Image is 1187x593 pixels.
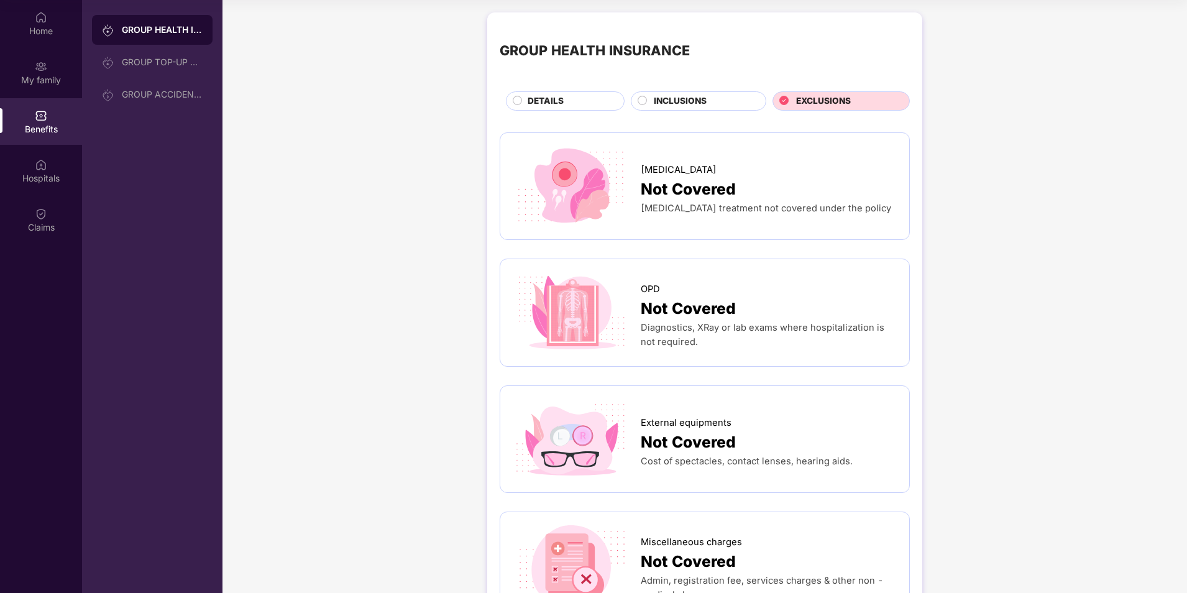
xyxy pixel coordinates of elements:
img: icon [513,272,630,354]
span: EXCLUSIONS [796,94,851,108]
span: [MEDICAL_DATA] treatment not covered under the policy [641,203,891,214]
span: Cost of spectacles, contact lenses, hearing aids. [641,456,853,467]
span: Not Covered [641,177,736,201]
div: GROUP HEALTH INSURANCE [122,24,203,36]
img: icon [513,398,630,480]
img: icon [513,145,630,228]
span: External equipments [641,416,731,430]
span: Not Covered [641,296,736,321]
span: [MEDICAL_DATA] [641,163,717,177]
span: INCLUSIONS [654,94,707,108]
span: Diagnostics, XRay or lab exams where hospitalization is not required. [641,322,884,347]
img: svg+xml;base64,PHN2ZyBpZD0iQ2xhaW0iIHhtbG5zPSJodHRwOi8vd3d3LnczLm9yZy8yMDAwL3N2ZyIgd2lkdGg9IjIwIi... [35,208,47,220]
img: svg+xml;base64,PHN2ZyBpZD0iSG9tZSIgeG1sbnM9Imh0dHA6Ly93d3cudzMub3JnLzIwMDAvc3ZnIiB3aWR0aD0iMjAiIG... [35,11,47,24]
span: Not Covered [641,430,736,454]
div: GROUP TOP-UP POLICY [122,57,203,67]
span: Miscellaneous charges [641,535,742,549]
img: svg+xml;base64,PHN2ZyB3aWR0aD0iMjAiIGhlaWdodD0iMjAiIHZpZXdCb3g9IjAgMCAyMCAyMCIgZmlsbD0ibm9uZSIgeG... [102,24,114,37]
div: GROUP ACCIDENTAL INSURANCE [122,90,203,99]
img: svg+xml;base64,PHN2ZyB3aWR0aD0iMjAiIGhlaWdodD0iMjAiIHZpZXdCb3g9IjAgMCAyMCAyMCIgZmlsbD0ibm9uZSIgeG... [35,60,47,73]
span: DETAILS [528,94,564,108]
span: OPD [641,282,660,296]
img: svg+xml;base64,PHN2ZyB3aWR0aD0iMjAiIGhlaWdodD0iMjAiIHZpZXdCb3g9IjAgMCAyMCAyMCIgZmlsbD0ibm9uZSIgeG... [102,57,114,69]
img: svg+xml;base64,PHN2ZyB3aWR0aD0iMjAiIGhlaWdodD0iMjAiIHZpZXdCb3g9IjAgMCAyMCAyMCIgZmlsbD0ibm9uZSIgeG... [102,89,114,101]
span: Not Covered [641,549,736,574]
img: svg+xml;base64,PHN2ZyBpZD0iSG9zcGl0YWxzIiB4bWxucz0iaHR0cDovL3d3dy53My5vcmcvMjAwMC9zdmciIHdpZHRoPS... [35,159,47,171]
div: GROUP HEALTH INSURANCE [500,40,690,61]
img: svg+xml;base64,PHN2ZyBpZD0iQmVuZWZpdHMiIHhtbG5zPSJodHRwOi8vd3d3LnczLm9yZy8yMDAwL3N2ZyIgd2lkdGg9Ij... [35,109,47,122]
